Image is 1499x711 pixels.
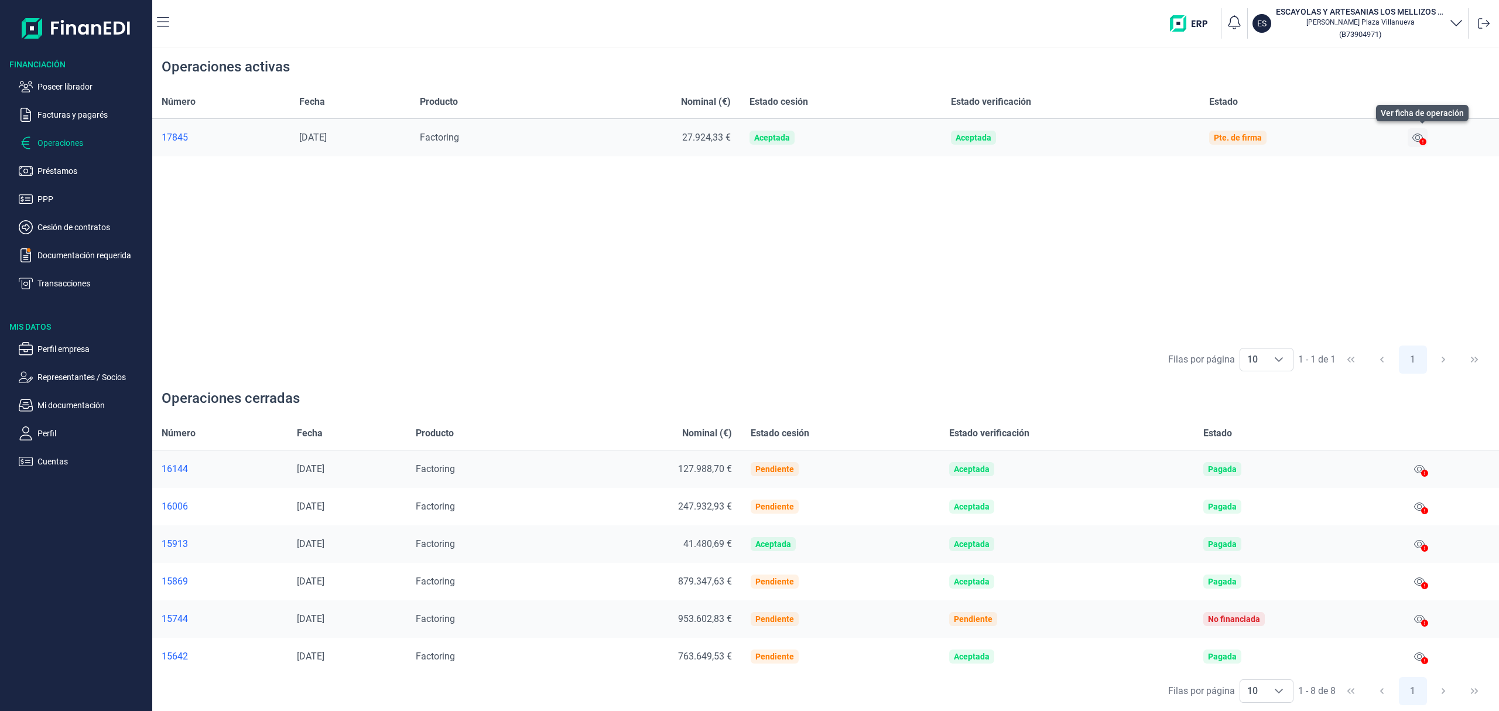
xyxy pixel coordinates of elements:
div: Pagada [1208,464,1237,474]
a: 15744 [162,613,278,625]
div: Aceptada [754,133,790,142]
div: Pendiente [755,464,794,474]
p: Operaciones [37,136,148,150]
h3: ESCAYOLAS Y ARTESANIAS LOS MELLIZOS SL [1276,6,1445,18]
button: Perfil [19,426,148,440]
div: Pendiente [755,502,794,511]
span: Estado verificación [951,95,1031,109]
div: Pagada [1208,502,1237,511]
div: [DATE] [297,463,397,475]
div: 16006 [162,501,278,512]
div: Filas por página [1168,353,1235,367]
span: Factoring [416,463,455,474]
div: Pendiente [755,652,794,661]
button: Page 1 [1399,346,1427,374]
div: Aceptada [954,652,990,661]
a: 15913 [162,538,278,550]
button: First Page [1337,677,1365,705]
button: Préstamos [19,164,148,178]
div: [DATE] [297,613,397,625]
span: Número [162,95,196,109]
p: Perfil [37,426,148,440]
p: ES [1257,18,1267,29]
button: PPP [19,192,148,206]
button: Previous Page [1368,346,1396,374]
span: 953.602,83 € [678,613,732,624]
div: Choose [1265,348,1293,371]
button: Page 1 [1399,677,1427,705]
div: Pagada [1208,652,1237,661]
div: [DATE] [299,132,401,143]
button: Cuentas [19,454,148,469]
div: Aceptada [954,539,990,549]
p: Préstamos [37,164,148,178]
div: Filas por página [1168,684,1235,698]
span: Estado cesión [749,95,808,109]
p: Documentación requerida [37,248,148,262]
span: 10 [1240,680,1265,702]
button: Previous Page [1368,677,1396,705]
button: First Page [1337,346,1365,374]
div: 16144 [162,463,278,475]
span: Factoring [416,651,455,662]
p: Mi documentación [37,398,148,412]
button: Transacciones [19,276,148,290]
button: Facturas y pagarés [19,108,148,122]
button: Last Page [1460,346,1488,374]
p: Cesión de contratos [37,220,148,234]
span: Factoring [416,576,455,587]
div: Pagada [1208,539,1237,549]
span: Nominal (€) [682,426,732,440]
span: Estado [1209,95,1238,109]
small: Copiar cif [1339,30,1381,39]
a: 15642 [162,651,278,662]
span: 247.932,93 € [678,501,732,512]
div: Aceptada [755,539,791,549]
div: Aceptada [954,464,990,474]
span: Fecha [297,426,323,440]
p: Poseer librador [37,80,148,94]
span: 27.924,33 € [682,132,731,143]
button: ESESCAYOLAS Y ARTESANIAS LOS MELLIZOS SL[PERSON_NAME] Plaza Villanueva(B73904971) [1252,6,1463,41]
p: Representantes / Socios [37,370,148,384]
span: Factoring [416,613,455,624]
button: Next Page [1429,677,1457,705]
span: Estado verificación [949,426,1029,440]
span: Número [162,426,196,440]
span: Nominal (€) [681,95,731,109]
div: [DATE] [297,501,397,512]
span: 763.649,53 € [678,651,732,662]
span: Estado cesión [751,426,809,440]
div: [DATE] [297,651,397,662]
button: Mi documentación [19,398,148,412]
div: Pendiente [755,614,794,624]
a: 15869 [162,576,278,587]
p: Transacciones [37,276,148,290]
div: Aceptada [954,577,990,586]
span: 1 - 8 de 8 [1298,686,1336,696]
div: [DATE] [297,538,397,550]
div: Pagada [1208,577,1237,586]
img: erp [1170,15,1216,32]
span: 10 [1240,348,1265,371]
span: 879.347,63 € [678,576,732,587]
div: 17845 [162,132,280,143]
button: Cesión de contratos [19,220,148,234]
p: Facturas y pagarés [37,108,148,122]
span: 1 - 1 de 1 [1298,355,1336,364]
span: Factoring [420,132,459,143]
button: Documentación requerida [19,248,148,262]
span: 127.988,70 € [678,463,732,474]
div: Pendiente [954,614,993,624]
button: Last Page [1460,677,1488,705]
span: Producto [416,426,454,440]
p: [PERSON_NAME] Plaza Villanueva [1276,18,1445,27]
div: Aceptada [956,133,991,142]
p: Cuentas [37,454,148,469]
img: Logo de aplicación [22,9,131,47]
button: Poseer librador [19,80,148,94]
button: Perfil empresa [19,342,148,356]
